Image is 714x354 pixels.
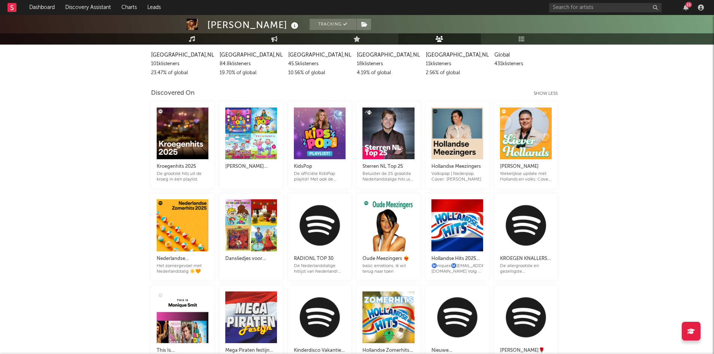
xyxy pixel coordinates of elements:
[294,254,346,263] div: RADIONL TOP 30
[225,254,277,263] div: Dansliedjes voor peuters
[157,155,208,182] a: Kroegenhits 2025De grootste hits uit de kroeg in één playlist.
[157,247,208,275] a: Nederlandse Zomerhits 2025Het zomergevoel met Nederlandstalig ☀️🧡
[431,171,483,182] div: Volkspop | Nederpop. Cover: [PERSON_NAME]
[494,51,557,60] div: Global
[426,69,489,78] div: 2.56 % of global
[288,60,351,69] div: 45.5k listeners
[225,155,277,177] a: [PERSON_NAME] kinderliedjes
[220,60,283,69] div: 84.8k listeners
[357,60,420,69] div: 18k listeners
[294,263,346,275] div: Dé Nederlandstalige hitlijst van Nederland! Elke week een update. Samengesteld op basis van verko...
[151,89,195,98] div: Discovered On
[294,155,346,182] a: KidsPopDe officiële KidsPop playlist! Met ook de gezelligste kinderliedjes van [PERSON_NAME] & Kl...
[207,19,300,31] div: [PERSON_NAME]
[686,2,692,7] div: 15
[294,162,346,171] div: KidsPop
[288,51,351,60] div: [GEOGRAPHIC_DATA] , NL
[500,155,552,182] a: [PERSON_NAME]Wekelijkse update met Hollands en volks. Cover: [PERSON_NAME]
[426,51,489,60] div: [GEOGRAPHIC_DATA] , NL
[294,171,346,182] div: De officiële KidsPop playlist! Met ook de gezelligste kinderliedjes van [PERSON_NAME] & Kleuterpop!
[362,263,414,275] div: basic emotions, ik wil terug naar toen
[310,19,356,30] button: Tracking
[362,247,414,275] a: Oude Meezingers ❤️‍🔥basic emotions, ik wil terug naar toen
[362,171,414,182] div: Beluister de 25 grootste Nederlandstalige hits uit de Sterren NL Top 25!
[288,69,351,78] div: 10.56 % of global
[225,247,277,269] a: Dansliedjes voor peuters
[151,69,214,78] div: 23.47 % of global
[494,60,557,69] div: 431k listeners
[431,155,483,182] a: Hollandse MeezingersVolkspop | Nederpop. Cover: [PERSON_NAME]
[357,69,420,78] div: 4.19 % of global
[157,162,208,171] div: Kroegenhits 2025
[500,162,552,171] div: [PERSON_NAME]
[220,51,283,60] div: [GEOGRAPHIC_DATA] , NL
[157,171,208,182] div: De grootste hits uit de kroeg in één playlist.
[426,60,489,69] div: 11k listeners
[431,247,483,275] a: Hollandse Hits 2025🇳🇱Nederlandstalig 🇳🇱NL🇳🇱Kroegenhits (Nieuwste Release & Wekelijkse Update)Ⓜ️ni...
[362,155,414,182] a: Sterren NL Top 25Beluister de 25 grootste Nederlandstalige hits uit de Sterren NL Top 25!
[683,4,689,10] button: 15
[220,69,283,78] div: 19.70 % of global
[500,254,552,263] div: KROEGEN KNALLERS 2025 🥳
[157,263,208,275] div: Het zomergevoel met Nederlandstalig ☀️🧡
[362,254,414,263] div: Oude Meezingers ❤️‍🔥
[294,247,346,275] a: RADIONL TOP 30Dé Nederlandstalige hitlijst van Nederland! Elke week een update. Samengesteld op b...
[500,171,552,182] div: Wekelijkse update met Hollands en volks. Cover: [PERSON_NAME]
[549,3,662,12] input: Search for artists
[500,247,552,275] a: KROEGEN KNALLERS 2025 🥳De allergrootste en gezelligste Nederlandstalige kroegenhits verzameld in ...
[151,51,214,60] div: [GEOGRAPHIC_DATA] , NL
[500,263,552,275] div: De allergrootste en gezelligste Nederlandstalige kroegenhits verzameld in één lijst! 🥳
[431,254,483,263] div: Hollandse Hits 2025🇳🇱Nederlandstalig 🇳🇱NL🇳🇱Kroegenhits (Nieuwste Release & Wekelijkse Update)
[362,162,414,171] div: Sterren NL Top 25
[151,60,214,69] div: 101k listeners
[225,162,277,171] div: [PERSON_NAME] kinderliedjes
[431,263,483,275] div: Ⓜ️niquexⓂ️[EMAIL_ADDRESS][DOMAIN_NAME] Volg de nieuwste en beste HOLLANDSE HITS op TikTok/ Instag...
[431,162,483,171] div: Hollandse Meezingers
[357,51,420,60] div: [GEOGRAPHIC_DATA] , NL
[157,254,208,263] div: Nederlandse Zomerhits 2025
[534,89,563,98] div: Show less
